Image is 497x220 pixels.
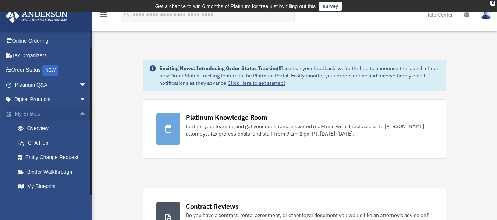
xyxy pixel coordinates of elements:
img: Anderson Advisors Platinum Portal [3,9,70,23]
div: Based on your feedback, we're thrilled to announce the launch of our new Order Status Tracking fe... [159,65,440,87]
a: survey [319,2,342,11]
a: Order StatusNEW [5,63,97,78]
a: Tax Organizers [5,48,97,63]
a: Online Ordering [5,34,97,48]
span: arrow_drop_down [79,77,94,93]
strong: Exciting News: Introducing Order Status Tracking! [159,65,280,72]
div: close [490,1,495,6]
div: Platinum Knowledge Room [186,113,267,122]
span: arrow_drop_up [79,107,94,122]
a: Platinum Knowledge Room Further your learning and get your questions answered real-time with dire... [143,99,446,159]
div: Get a chance to win 6 months of Platinum for free just by filling out this [155,2,316,11]
span: arrow_drop_down [79,92,94,107]
div: NEW [42,65,58,76]
a: menu [99,13,108,19]
i: search [123,10,131,18]
a: Overview [10,121,97,136]
a: Entity Change Request [10,150,97,165]
div: Further your learning and get your questions answered real-time with direct access to [PERSON_NAM... [186,123,433,137]
img: User Pic [480,9,491,20]
div: Contract Reviews [186,202,238,211]
i: menu [99,10,108,19]
a: Digital Productsarrow_drop_down [5,92,97,107]
a: CTA Hub [10,136,97,150]
a: My Blueprint [10,179,97,194]
a: Binder Walkthrough [10,165,97,179]
a: Platinum Q&Aarrow_drop_down [5,77,97,92]
a: My Entitiesarrow_drop_up [5,107,97,121]
a: Click Here to get started! [228,80,285,86]
a: Tax Due Dates [10,194,97,208]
